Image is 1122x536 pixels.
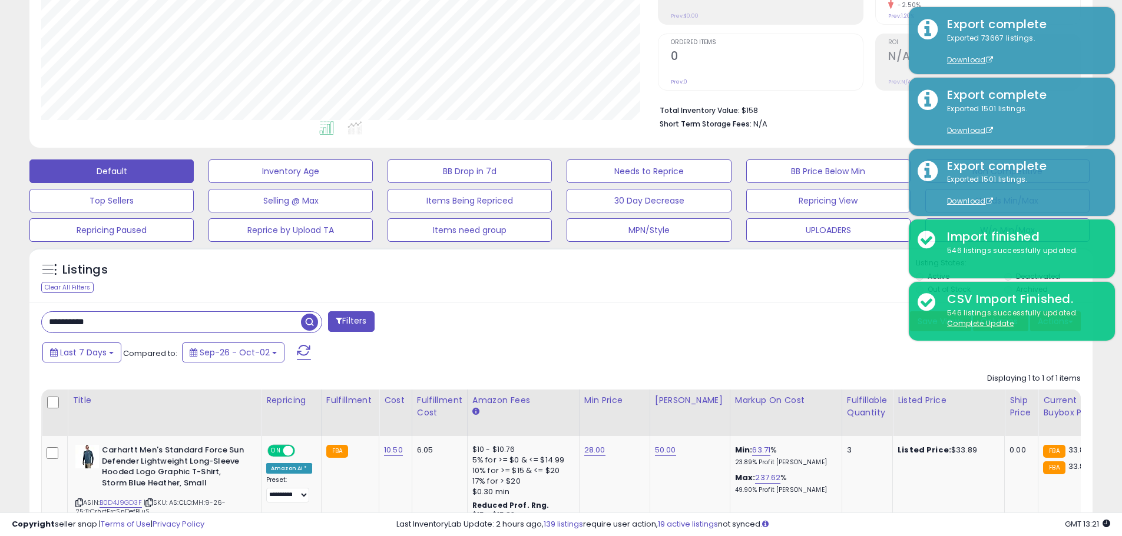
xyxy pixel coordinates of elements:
[1010,445,1029,455] div: 0.00
[266,476,312,502] div: Preset:
[472,455,570,465] div: 5% for >= $0 & <= $14.99
[41,282,94,293] div: Clear All Filters
[987,373,1081,384] div: Displaying 1 to 1 of 1 items
[938,308,1106,329] div: 546 listings successfully updated.
[472,407,479,417] small: Amazon Fees.
[730,389,842,436] th: The percentage added to the cost of goods (COGS) that forms the calculator for Min & Max prices.
[735,458,833,467] p: 23.89% Profit [PERSON_NAME]
[12,519,204,530] div: seller snap | |
[326,445,348,458] small: FBA
[746,189,911,212] button: Repricing View
[938,228,1106,245] div: Import finished
[947,55,993,65] a: Download
[388,189,552,212] button: Items Being Repriced
[384,444,403,456] a: 10.50
[1043,394,1104,419] div: Current Buybox Price
[208,218,373,242] button: Reprice by Upload TA
[735,394,837,407] div: Markup on Cost
[266,394,316,407] div: Repricing
[42,342,121,362] button: Last 7 Days
[384,394,407,407] div: Cost
[472,394,574,407] div: Amazon Fees
[888,78,911,85] small: Prev: N/A
[671,78,687,85] small: Prev: 0
[29,189,194,212] button: Top Sellers
[735,472,833,494] div: %
[735,444,753,455] b: Min:
[947,318,1014,328] u: Complete Update
[101,518,151,530] a: Terms of Use
[544,518,583,530] a: 139 listings
[735,472,756,483] b: Max:
[938,291,1106,308] div: CSV Import Finished.
[75,445,99,468] img: 31enOvbQ3nL._SL40_.jpg
[60,347,107,358] span: Last 7 Days
[208,159,373,183] button: Inventory Age
[847,394,888,419] div: Fulfillable Quantity
[746,159,911,183] button: BB Price Below Min
[660,119,752,129] b: Short Term Storage Fees:
[888,49,1080,65] h2: N/A
[938,16,1106,33] div: Export complete
[658,518,718,530] a: 19 active listings
[567,159,731,183] button: Needs to Reprice
[655,394,725,407] div: [PERSON_NAME]
[671,49,863,65] h2: 0
[72,394,256,407] div: Title
[1065,518,1110,530] span: 2025-10-10 13:21 GMT
[388,218,552,242] button: Items need group
[208,189,373,212] button: Selling @ Max
[417,394,462,419] div: Fulfillment Cost
[888,12,914,19] small: Prev: 1.20%
[1068,444,1090,455] span: 33.89
[472,465,570,476] div: 10% for >= $15 & <= $20
[102,445,245,491] b: Carhartt Men's Standard Force Sun Defender Lightweight Long-Sleeve Hooded Logo Graphic T-Shirt, S...
[893,1,921,9] small: -2.50%
[947,196,993,206] a: Download
[567,189,731,212] button: 30 Day Decrease
[938,245,1106,257] div: 546 listings successfully updated.
[62,262,108,278] h5: Listings
[472,445,570,455] div: $10 - $10.76
[938,104,1106,137] div: Exported 1501 listings.
[735,445,833,467] div: %
[472,487,570,497] div: $0.30 min
[269,446,283,456] span: ON
[388,159,552,183] button: BB Drop in 7d
[29,159,194,183] button: Default
[671,12,699,19] small: Prev: $0.00
[1068,461,1090,472] span: 33.89
[735,486,833,494] p: 49.90% Profit [PERSON_NAME]
[200,347,270,358] span: Sep-26 - Oct-02
[100,498,142,508] a: B0D4J9GD3F
[326,394,374,407] div: Fulfillment
[753,118,767,129] span: N/A
[755,472,780,484] a: 237.62
[12,518,55,530] strong: Copyright
[888,39,1080,46] span: ROI
[938,174,1106,207] div: Exported 1501 listings.
[660,105,740,115] b: Total Inventory Value:
[938,158,1106,175] div: Export complete
[266,463,312,474] div: Amazon AI *
[847,445,883,455] div: 3
[472,500,550,510] b: Reduced Prof. Rng.
[898,445,995,455] div: $33.89
[584,394,645,407] div: Min Price
[472,510,570,520] div: $15 - $15.83
[898,444,951,455] b: Listed Price:
[938,33,1106,66] div: Exported 73667 listings.
[123,348,177,359] span: Compared to:
[655,444,676,456] a: 50.00
[1010,394,1033,419] div: Ship Price
[1043,461,1065,474] small: FBA
[584,444,605,456] a: 28.00
[567,218,731,242] button: MPN/Style
[182,342,284,362] button: Sep-26 - Oct-02
[396,519,1110,530] div: Last InventoryLab Update: 2 hours ago, require user action, not synced.
[660,102,1072,116] li: $158
[925,218,1090,242] button: W/o Min/Max
[938,86,1106,104] div: Export complete
[75,498,226,515] span: | SKU: AS:CLO:MH:9-26-25:11:CrhrtFrcSnDefBluS
[1043,445,1065,458] small: FBA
